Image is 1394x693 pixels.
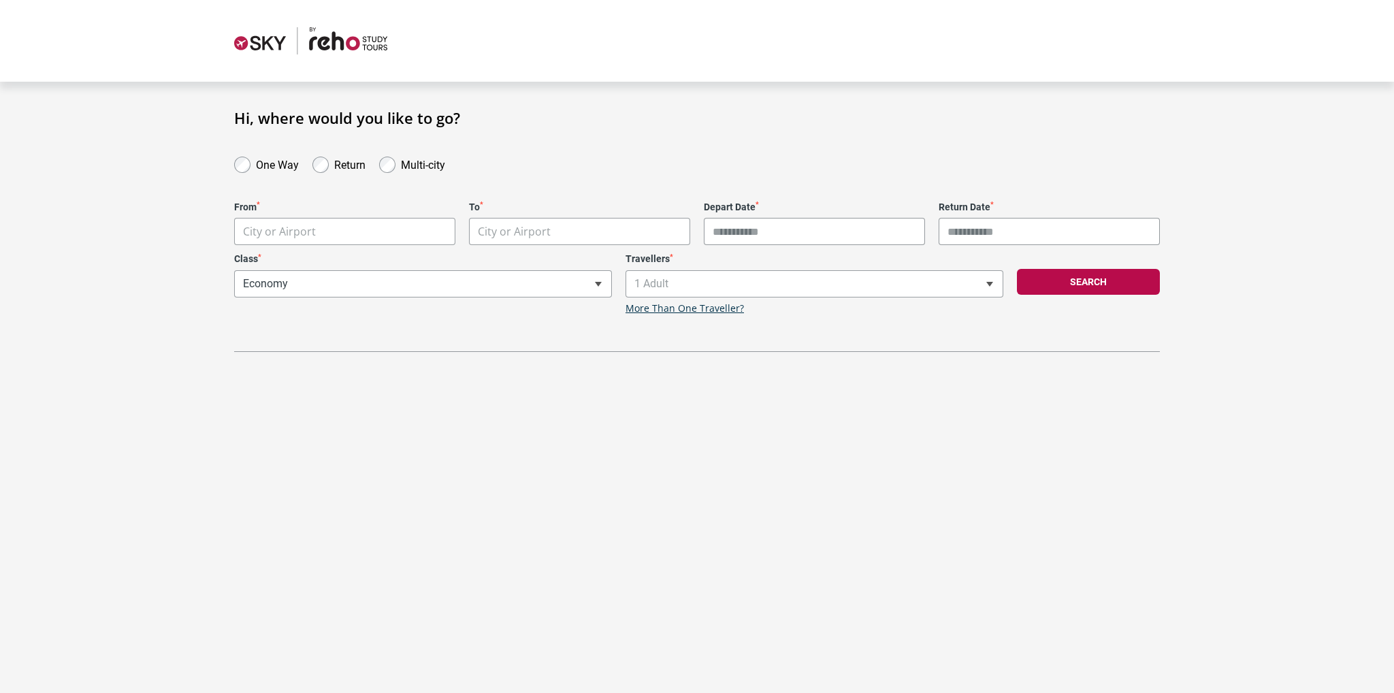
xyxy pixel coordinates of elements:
span: Economy [235,271,611,297]
label: From [234,202,455,213]
label: Return Date [939,202,1160,213]
label: Multi-city [401,155,445,172]
label: Depart Date [704,202,925,213]
span: Economy [234,270,612,297]
span: 1 Adult [626,270,1003,297]
span: City or Airport [469,218,690,245]
label: Travellers [626,253,1003,265]
a: More Than One Traveller? [626,303,744,315]
span: City or Airport [235,219,455,245]
span: City or Airport [470,219,690,245]
h1: Hi, where would you like to go? [234,109,1160,127]
span: City or Airport [234,218,455,245]
label: Class [234,253,612,265]
span: City or Airport [478,224,551,239]
button: Search [1017,269,1160,295]
span: 1 Adult [626,271,1003,297]
label: Return [334,155,366,172]
label: To [469,202,690,213]
label: One Way [256,155,299,172]
span: City or Airport [243,224,316,239]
